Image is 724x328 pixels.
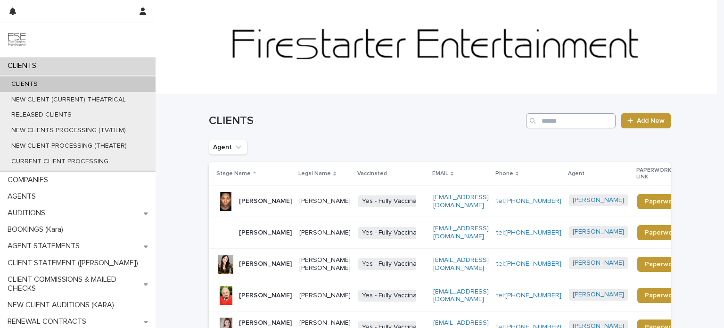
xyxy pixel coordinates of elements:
[358,258,430,270] span: Yes - Fully Vaccinated
[573,291,624,299] a: [PERSON_NAME]
[209,248,701,280] tr: [PERSON_NAME][PERSON_NAME] [PERSON_NAME]Yes - Fully Vaccinated[EMAIL_ADDRESS][DOMAIN_NAME]tel:[PH...
[239,260,292,268] p: [PERSON_NAME]
[8,31,26,50] img: 9JgRvJ3ETPGCJDhvPVA5
[4,126,133,135] p: NEW CLIENTS PROCESSING (TV/FILM)
[433,194,489,209] a: [EMAIL_ADDRESS][DOMAIN_NAME]
[299,256,351,272] p: [PERSON_NAME] [PERSON_NAME]
[432,168,448,179] p: EMAIL
[573,259,624,267] a: [PERSON_NAME]
[209,114,522,128] h1: CLIENTS
[573,228,624,236] a: [PERSON_NAME]
[496,198,561,204] a: tel:[PHONE_NUMBER]
[358,290,430,302] span: Yes - Fully Vaccinated
[4,209,53,218] p: AUDITIONS
[4,259,146,268] p: CLIENT STATEMENT ([PERSON_NAME])
[526,113,616,128] input: Search
[496,229,561,236] a: tel:[PHONE_NUMBER]
[4,192,43,201] p: AGENTS
[358,195,430,207] span: Yes - Fully Vaccinated
[637,194,686,209] a: Paperwork
[239,229,292,237] p: [PERSON_NAME]
[433,225,489,240] a: [EMAIL_ADDRESS][DOMAIN_NAME]
[4,61,44,70] p: CLIENTS
[496,292,561,299] a: tel:[PHONE_NUMBER]
[4,176,56,185] p: COMPANIES
[4,80,45,88] p: CLIENTS
[496,261,561,267] a: tel:[PHONE_NUMBER]
[637,288,686,303] a: Paperwork
[433,288,489,303] a: [EMAIL_ADDRESS][DOMAIN_NAME]
[357,168,387,179] p: Vaccinated
[637,257,686,272] a: Paperwork
[239,292,292,300] p: [PERSON_NAME]
[298,168,331,179] p: Legal Name
[4,317,94,326] p: RENEWAL CONTRACTS
[573,196,624,204] a: [PERSON_NAME]
[209,217,701,249] tr: [PERSON_NAME][PERSON_NAME]Yes - Fully Vaccinated[EMAIL_ADDRESS][DOMAIN_NAME]tel:[PHONE_NUMBER][PE...
[4,111,79,119] p: RELEASED CLIENTS
[4,96,133,104] p: NEW CLIENT (CURRENT) THEATRICAL
[637,118,665,124] span: Add New
[4,301,122,310] p: NEW CLIENT AUDITIONS (KARA)
[4,225,71,234] p: BOOKINGS (Kara)
[433,257,489,271] a: [EMAIL_ADDRESS][DOMAIN_NAME]
[299,229,351,237] p: [PERSON_NAME]
[209,140,247,155] button: Agent
[645,261,678,268] span: Paperwork
[4,142,134,150] p: NEW CLIENT PROCESSING (THEATER)
[495,168,513,179] p: Phone
[568,168,584,179] p: Agent
[4,275,144,293] p: CLIENT COMMISSIONS & MAILED CHECKS
[636,165,681,183] p: PAPERWORK LINK
[299,292,351,300] p: [PERSON_NAME]
[299,197,351,205] p: [PERSON_NAME]
[358,227,430,239] span: Yes - Fully Vaccinated
[645,198,678,205] span: Paperwork
[637,225,686,240] a: Paperwork
[209,280,701,311] tr: [PERSON_NAME][PERSON_NAME]Yes - Fully Vaccinated[EMAIL_ADDRESS][DOMAIN_NAME]tel:[PHONE_NUMBER][PE...
[216,168,251,179] p: Stage Name
[621,113,671,128] a: Add New
[4,242,87,251] p: AGENT STATEMENTS
[209,185,701,217] tr: [PERSON_NAME][PERSON_NAME]Yes - Fully Vaccinated[EMAIL_ADDRESS][DOMAIN_NAME]tel:[PHONE_NUMBER][PE...
[4,158,116,166] p: CURRENT CLIENT PROCESSING
[645,229,678,236] span: Paperwork
[645,292,678,299] span: Paperwork
[239,197,292,205] p: [PERSON_NAME]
